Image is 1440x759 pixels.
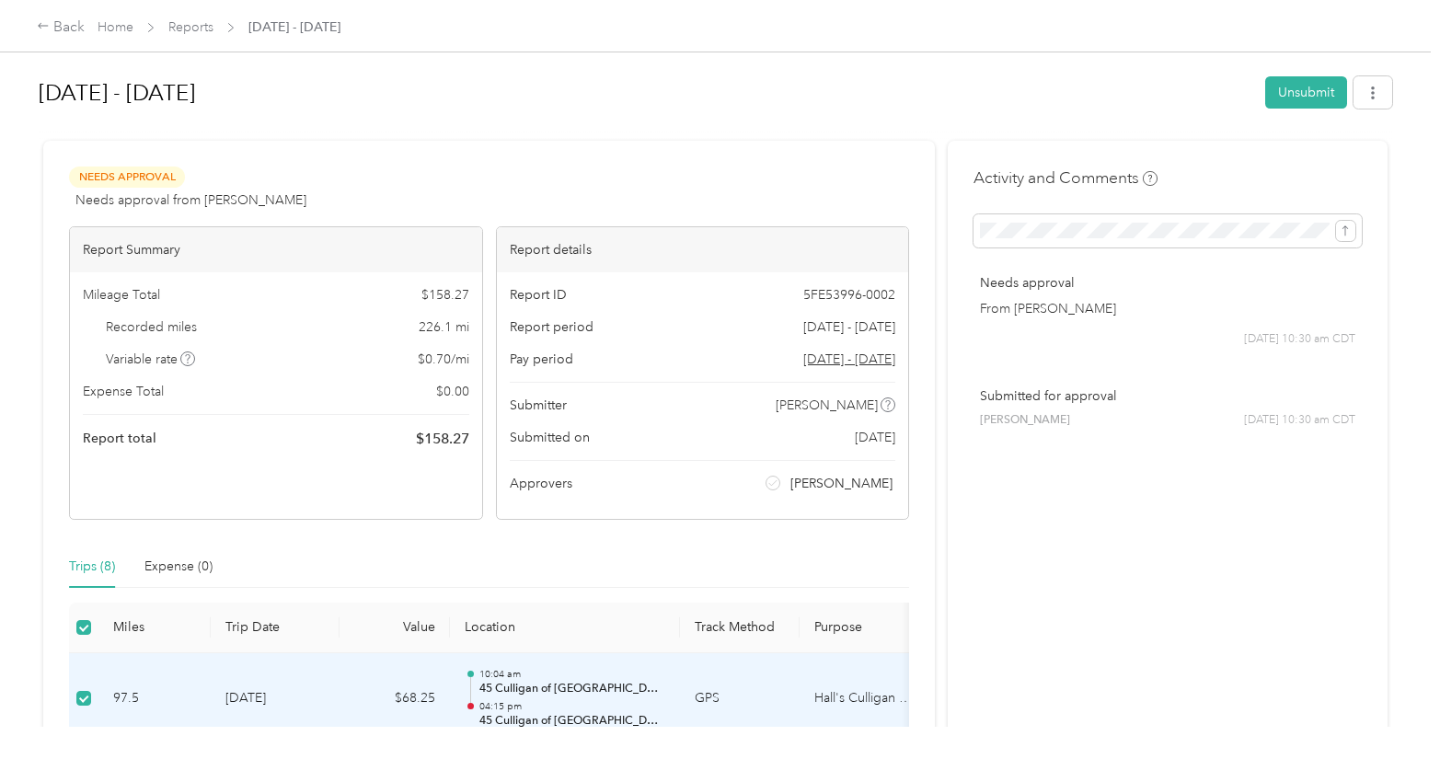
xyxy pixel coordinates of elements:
[800,653,938,745] td: Hall's Culligan Water
[69,167,185,188] span: Needs Approval
[83,285,160,305] span: Mileage Total
[803,285,895,305] span: 5FE53996-0002
[980,412,1070,429] span: [PERSON_NAME]
[1244,412,1355,429] span: [DATE] 10:30 am CDT
[803,350,895,369] span: Go to pay period
[83,429,156,448] span: Report total
[450,603,680,653] th: Location
[83,382,164,401] span: Expense Total
[248,17,340,37] span: [DATE] - [DATE]
[98,603,211,653] th: Miles
[70,227,482,272] div: Report Summary
[69,557,115,577] div: Trips (8)
[436,382,469,401] span: $ 0.00
[510,317,593,337] span: Report period
[510,350,573,369] span: Pay period
[973,167,1158,190] h4: Activity and Comments
[106,350,196,369] span: Variable rate
[144,557,213,577] div: Expense (0)
[98,19,133,35] a: Home
[168,19,213,35] a: Reports
[98,653,211,745] td: 97.5
[479,668,665,681] p: 10:04 am
[510,428,590,447] span: Submitted on
[855,428,895,447] span: [DATE]
[75,190,306,210] span: Needs approval from [PERSON_NAME]
[803,317,895,337] span: [DATE] - [DATE]
[416,428,469,450] span: $ 158.27
[790,474,893,493] span: [PERSON_NAME]
[510,285,567,305] span: Report ID
[1265,76,1347,109] button: Unsubmit
[479,681,665,697] p: 45 Culligan of [GEOGRAPHIC_DATA]
[39,71,1252,115] h1: Aug 1 - 31, 2025
[1244,331,1355,348] span: [DATE] 10:30 am CDT
[37,17,85,39] div: Back
[497,227,909,272] div: Report details
[211,603,340,653] th: Trip Date
[106,317,197,337] span: Recorded miles
[680,603,800,653] th: Track Method
[510,474,572,493] span: Approvers
[980,386,1355,406] p: Submitted for approval
[479,713,665,730] p: 45 Culligan of [GEOGRAPHIC_DATA]
[340,653,450,745] td: $68.25
[340,603,450,653] th: Value
[421,285,469,305] span: $ 158.27
[680,653,800,745] td: GPS
[800,603,938,653] th: Purpose
[510,396,567,415] span: Submitter
[479,700,665,713] p: 04:15 pm
[776,396,878,415] span: [PERSON_NAME]
[1337,656,1440,759] iframe: Everlance-gr Chat Button Frame
[211,653,340,745] td: [DATE]
[419,317,469,337] span: 226.1 mi
[980,273,1355,293] p: Needs approval
[980,299,1355,318] p: From [PERSON_NAME]
[418,350,469,369] span: $ 0.70 / mi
